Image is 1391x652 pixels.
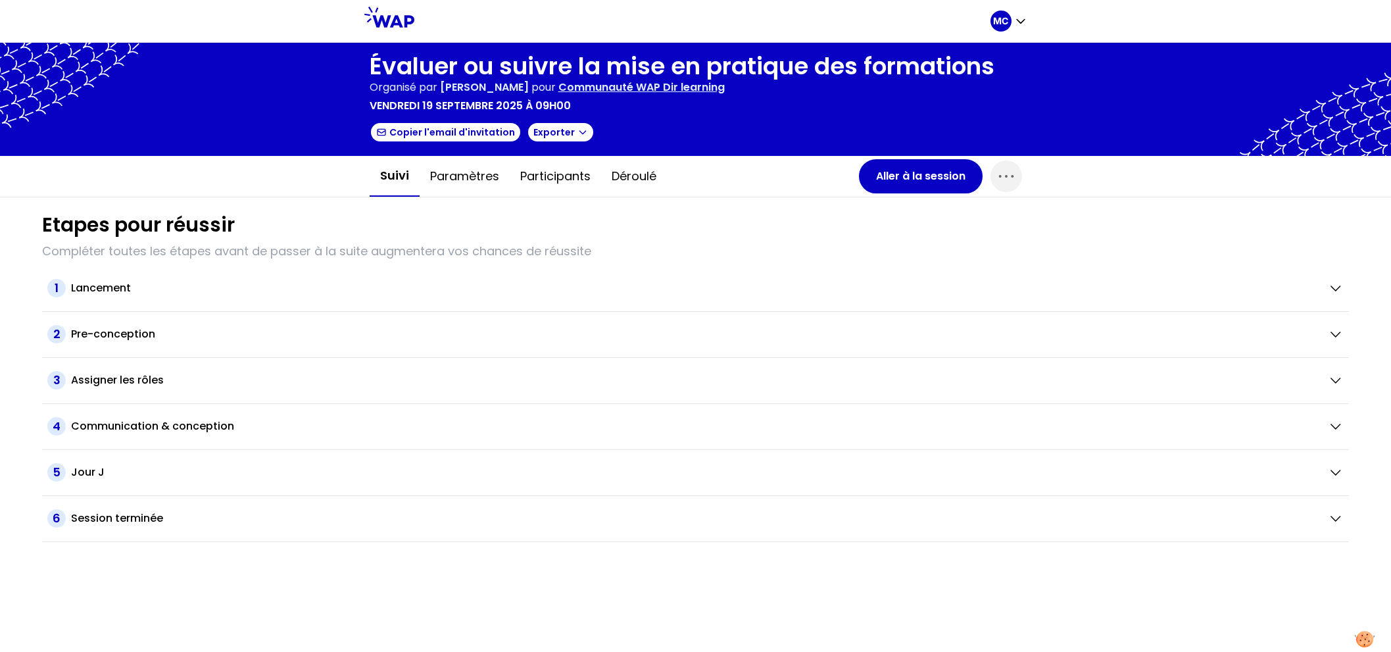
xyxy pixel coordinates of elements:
p: vendredi 19 septembre 2025 à 09h00 [370,98,571,114]
button: 1Lancement [47,279,1344,297]
h2: Communication & conception [71,418,234,434]
button: Suivi [370,156,420,197]
p: Communauté WAP Dir learning [558,80,725,95]
h1: Évaluer ou suivre la mise en pratique des formations [370,53,994,80]
button: MC [990,11,1027,32]
button: Copier l'email d'invitation [370,122,522,143]
button: 2Pre-conception [47,325,1344,343]
span: 1 [47,279,66,297]
button: Aller à la session [859,159,983,193]
button: Participants [510,157,601,196]
span: 4 [47,417,66,436]
span: 5 [47,463,66,482]
button: Paramètres [420,157,510,196]
h2: Jour J [71,464,105,480]
button: 5Jour J [47,463,1344,482]
span: 6 [47,509,66,528]
button: 4Communication & conception [47,417,1344,436]
button: 6Session terminée [47,509,1344,528]
span: 3 [47,371,66,389]
h2: Lancement [71,280,131,296]
span: 2 [47,325,66,343]
span: [PERSON_NAME] [440,80,529,95]
h2: Assigner les rôles [71,372,164,388]
p: MC [993,14,1008,28]
p: pour [531,80,556,95]
h2: Pre-conception [71,326,155,342]
button: Déroulé [601,157,667,196]
h1: Etapes pour réussir [42,213,235,237]
p: Organisé par [370,80,437,95]
button: Exporter [527,122,595,143]
h2: Session terminée [71,511,163,526]
button: 3Assigner les rôles [47,371,1344,389]
p: Compléter toutes les étapes avant de passer à la suite augmentera vos chances de réussite [42,242,1349,261]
